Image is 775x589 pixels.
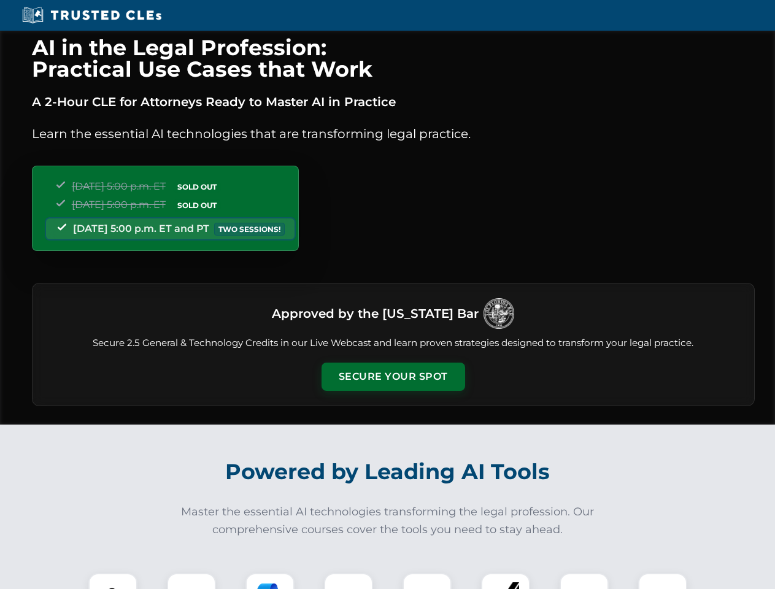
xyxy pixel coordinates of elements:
h1: AI in the Legal Profession: Practical Use Cases that Work [32,37,755,80]
span: [DATE] 5:00 p.m. ET [72,180,166,192]
span: SOLD OUT [173,199,221,212]
p: A 2-Hour CLE for Attorneys Ready to Master AI in Practice [32,92,755,112]
h3: Approved by the [US_STATE] Bar [272,302,479,325]
img: Logo [484,298,514,329]
p: Secure 2.5 General & Technology Credits in our Live Webcast and learn proven strategies designed ... [47,336,739,350]
span: SOLD OUT [173,180,221,193]
span: [DATE] 5:00 p.m. ET [72,199,166,210]
button: Secure Your Spot [322,363,465,391]
h2: Powered by Leading AI Tools [48,450,728,493]
p: Master the essential AI technologies transforming the legal profession. Our comprehensive courses... [173,503,603,539]
p: Learn the essential AI technologies that are transforming legal practice. [32,124,755,144]
img: Trusted CLEs [18,6,165,25]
